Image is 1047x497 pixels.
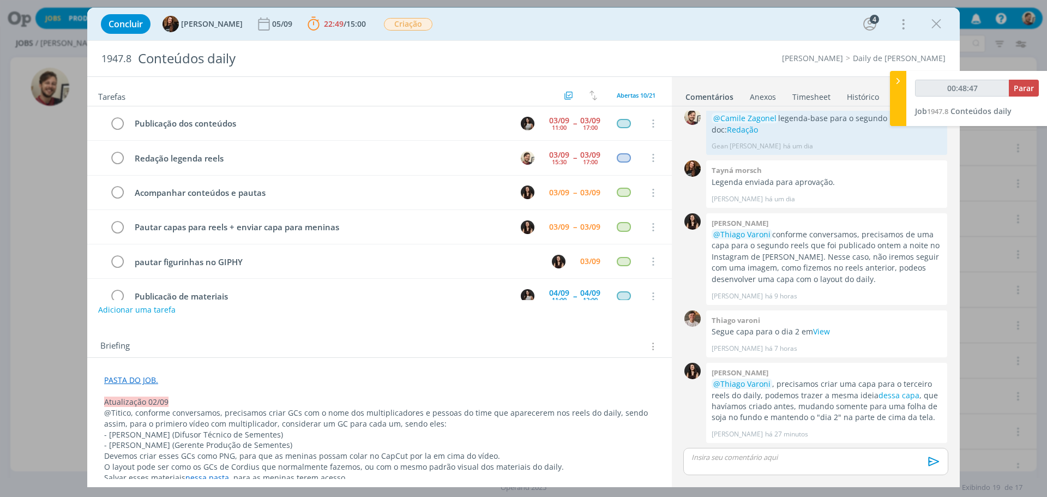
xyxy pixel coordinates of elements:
span: / [344,19,346,29]
p: , precisamos criar uma capa para o terceiro reels do daily, podemos trazer a mesma ideia , que ha... [712,379,942,423]
img: I [684,363,701,379]
p: @Titico, conforme conversamos, precisamos criar GCs com o nome dos multiplicadores e pessoas do t... [104,408,655,429]
p: Salvar esses materiais , para as meninas terem acesso. [104,472,655,483]
span: há 9 horas [765,291,797,301]
b: [PERSON_NAME] [712,218,768,228]
div: 17:00 [583,159,598,165]
div: 03/09 [549,117,569,124]
span: Tarefas [98,89,125,102]
span: 15:00 [346,19,366,29]
p: conforme conversamos, precisamos de uma capa para o segundo reels que foi publicado ontem a noite... [712,229,942,285]
button: Parar [1009,80,1039,97]
div: 17:00 [583,124,598,130]
div: Acompanhar conteúdos e pautas [130,186,510,200]
p: O layout pode ser como os GCs de Cordius que normalmente fazemos, ou com o mesmo padrão visual do... [104,462,655,472]
button: I [519,219,535,235]
div: 03/09 [549,223,569,231]
div: 04/09 [549,289,569,297]
span: -- [573,292,576,300]
div: Conteúdos daily [134,45,589,72]
div: dialog [87,8,960,487]
a: Comentários [685,87,734,103]
b: Thiago varoni [712,315,760,325]
b: [PERSON_NAME] [712,368,768,378]
span: há 7 horas [765,344,797,354]
span: -- [573,154,576,161]
div: pautar figurinhas no GIPHY [130,255,541,269]
span: há um dia [783,141,813,151]
a: Daily de [PERSON_NAME] [853,53,946,63]
button: 22:49/15:00 [305,15,369,33]
span: @Thiago Varoni [713,229,771,239]
span: 1947.8 [927,106,948,116]
p: Legenda enviada para aprovação. [712,177,942,188]
button: Criação [383,17,433,31]
img: I [552,255,565,268]
div: 4 [870,15,879,24]
button: I [519,184,535,201]
span: Abertas 10/21 [617,91,655,99]
img: T [684,310,701,327]
img: I [521,185,534,199]
div: Pautar capas para reels + enviar capa para meninas [130,220,510,234]
a: Job1947.8Conteúdos daily [915,106,1012,116]
span: Concluir [109,20,143,28]
p: Gean [PERSON_NAME] [712,141,781,151]
div: 03/09 [580,189,600,196]
a: View [813,326,830,337]
div: Publicação dos conteúdos [130,117,510,130]
button: I [550,253,567,270]
span: Parar [1014,83,1034,93]
p: - [PERSON_NAME] (Gerente Produção de Sementes) [104,440,655,451]
img: arrow-down-up.svg [589,91,597,100]
span: Briefing [100,339,130,354]
span: -- [573,189,576,196]
button: C [519,288,535,304]
div: 03/09 [549,189,569,196]
div: 03/09 [580,117,600,124]
p: Segue capa para o dia 2 em [712,326,942,337]
a: dessa capa [878,390,919,400]
span: [PERSON_NAME] [181,20,243,28]
span: -- [573,223,576,231]
div: Anexos [750,92,776,103]
img: I [684,213,701,230]
span: -- [573,119,576,127]
div: 15:30 [552,159,567,165]
div: 12:00 [583,297,598,303]
button: T[PERSON_NAME] [163,16,243,32]
p: [PERSON_NAME] [712,291,763,301]
div: 03/09 [549,151,569,159]
img: T [684,160,701,177]
a: Redação [727,124,758,135]
a: Histórico [846,87,880,103]
p: - [PERSON_NAME] (Difusor Técnico de Sementes) [104,429,655,440]
a: Timesheet [792,87,831,103]
div: 05/09 [272,20,294,28]
a: [PERSON_NAME] [782,53,843,63]
div: Publicação de materiais [130,290,510,303]
img: C [521,117,534,130]
p: legenda-base para o segundo reels no doc: [712,113,942,135]
img: C [521,289,534,303]
button: Concluir [101,14,151,34]
a: PASTA DO JOB. [104,375,158,385]
div: Redação legenda reels [130,152,510,165]
a: nessa pasta [185,472,229,483]
button: Adicionar uma tarefa [98,300,176,320]
div: 11:00 [552,297,567,303]
b: Tayná morsch [712,165,762,175]
div: 11:00 [552,124,567,130]
span: 22:49 [324,19,344,29]
button: G [519,149,535,166]
span: Atualização 02/09 [104,397,169,407]
div: 03/09 [580,151,600,159]
button: C [519,115,535,131]
p: Devemos criar esses GCs como PNG, para que as meninas possam colar no CapCut por la em cima do ví... [104,451,655,462]
p: [PERSON_NAME] [712,344,763,354]
img: G [684,109,701,125]
p: [PERSON_NAME] [712,194,763,204]
div: 04/09 [580,289,600,297]
span: @Thiago Varoni [713,379,771,389]
span: Criação [384,18,432,31]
